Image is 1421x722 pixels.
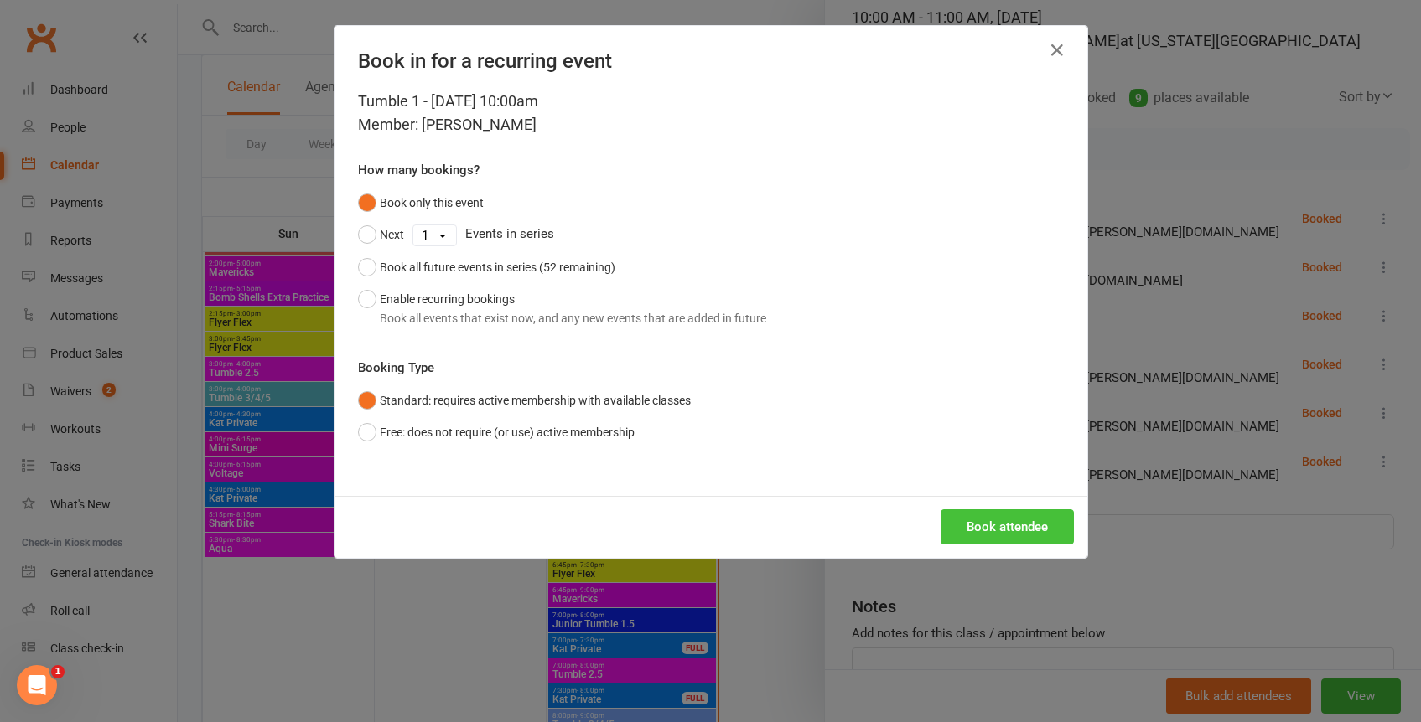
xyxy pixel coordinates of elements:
[51,665,65,678] span: 1
[358,384,691,416] button: Standard: requires active membership with available classes
[941,509,1074,544] button: Book attendee
[358,90,1064,137] div: Tumble 1 - [DATE] 10:00am Member: [PERSON_NAME]
[358,187,484,219] button: Book only this event
[358,283,766,334] button: Enable recurring bookingsBook all events that exist now, and any new events that are added in future
[358,49,1064,73] h4: Book in for a recurring event
[1044,37,1071,64] button: Close
[17,665,57,705] iframe: Intercom live chat
[358,219,404,250] button: Next
[358,160,480,180] label: How many bookings?
[380,309,766,327] div: Book all events that exist now, and any new events that are added in future
[358,416,635,448] button: Free: does not require (or use) active membership
[380,258,615,276] div: Book all future events in series (52 remaining)
[358,219,1064,250] div: Events in series
[358,251,615,283] button: Book all future events in series (52 remaining)
[358,358,434,378] label: Booking Type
